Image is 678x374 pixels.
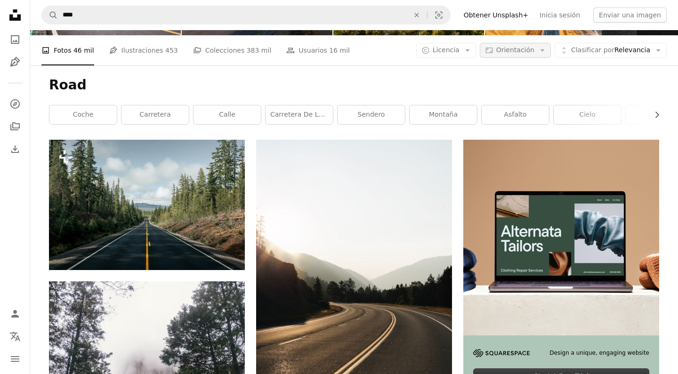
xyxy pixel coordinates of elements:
a: Obtener Unsplash+ [458,8,534,23]
a: Colecciones [6,117,24,136]
a: Ilustraciones [6,53,24,72]
span: Orientación [496,46,534,54]
button: Buscar en Unsplash [42,6,58,24]
button: desplazar lista a la derecha [648,105,659,124]
h1: Road [49,77,659,94]
a: Un camino vacío rodeado de árboles y montañas [49,200,245,209]
a: Explorar [6,95,24,113]
a: Historial de descargas [6,140,24,159]
button: Menú [6,350,24,368]
a: Usuarios 16 mil [286,35,350,65]
span: Relevancia [571,46,650,55]
a: Iniciar sesión / Registrarse [6,304,24,323]
a: Carretera de la ciudad [266,105,333,124]
span: 383 mil [247,45,272,56]
button: Licencia [416,43,476,58]
span: 453 [165,45,178,56]
a: Inicia sesión [534,8,586,23]
button: Búsqueda visual [428,6,450,24]
a: asfalto [482,105,549,124]
form: Encuentra imágenes en todo el sitio [41,6,451,24]
a: carretera curva vacía [256,282,452,291]
span: Clasificar por [571,46,614,54]
a: Inicio — Unsplash [6,6,24,26]
a: Colecciones 383 mil [193,35,272,65]
img: file-1705255347840-230a6ab5bca9image [473,349,530,357]
a: sendero [338,105,405,124]
a: montaña [410,105,477,124]
span: Licencia [433,46,460,54]
img: file-1707885205802-88dd96a21c72image [463,140,659,335]
button: Orientación [480,43,551,58]
span: 16 mil [329,45,350,56]
a: Fotos [6,30,24,49]
a: cielo [554,105,621,124]
a: calle [194,105,261,124]
button: Idioma [6,327,24,346]
button: Borrar [406,6,427,24]
span: Design a unique, engaging website [549,349,649,357]
a: carretera [121,105,189,124]
a: Ilustraciones 453 [109,35,178,65]
button: Clasificar porRelevancia [555,43,667,58]
img: Un camino vacío rodeado de árboles y montañas [49,140,245,270]
button: Enviar una imagen [593,8,667,23]
a: coche [49,105,117,124]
